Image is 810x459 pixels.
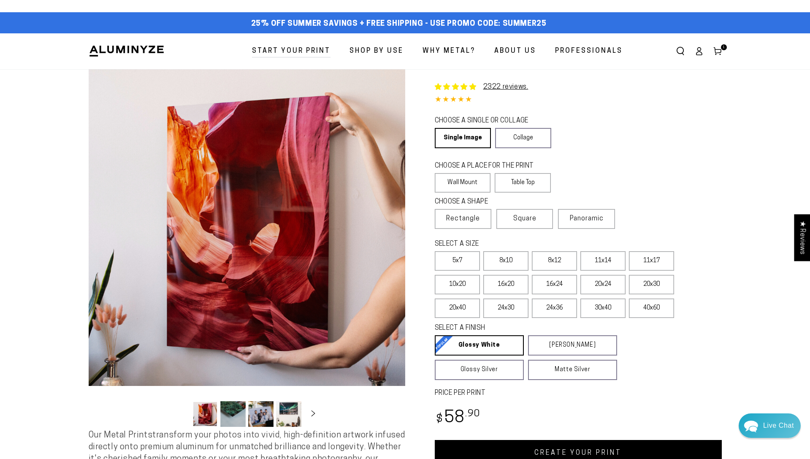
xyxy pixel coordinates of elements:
[671,42,690,60] summary: Search our site
[794,214,810,261] div: Click to open Judge.me floating reviews tab
[435,128,491,148] a: Single Image
[483,84,528,90] a: 2322 reviews.
[629,275,674,294] label: 20x30
[349,45,404,57] span: Shop By Use
[580,275,626,294] label: 20x24
[435,410,481,426] bdi: 58
[89,45,165,57] img: Aluminyze
[532,251,577,271] label: 8x12
[276,401,301,427] button: Load image 4 in gallery view
[570,215,604,222] span: Panoramic
[435,360,524,380] a: Glossy Silver
[416,40,482,62] a: Why Metal?
[549,40,629,62] a: Professionals
[723,44,725,50] span: 1
[304,405,322,423] button: Slide right
[488,40,542,62] a: About Us
[739,413,801,438] div: Chat widget toggle
[435,161,543,171] legend: CHOOSE A PLACE FOR THE PRINT
[436,414,443,425] span: $
[435,197,545,207] legend: CHOOSE A SHAPE
[246,40,337,62] a: Start Your Print
[494,45,536,57] span: About Us
[89,69,405,429] media-gallery: Gallery Viewer
[435,173,491,193] label: Wall Mount
[629,251,674,271] label: 11x17
[435,335,524,356] a: Glossy White
[435,388,722,398] label: PRICE PER PRINT
[251,19,547,29] span: 25% off Summer Savings + Free Shipping - Use Promo Code: SUMMER25
[483,251,528,271] label: 8x10
[629,299,674,318] label: 40x60
[495,173,551,193] label: Table Top
[532,275,577,294] label: 16x24
[435,94,722,106] div: 4.85 out of 5.0 stars
[435,116,544,126] legend: CHOOSE A SINGLE OR COLLAGE
[580,251,626,271] label: 11x14
[435,299,480,318] label: 20x40
[532,299,577,318] label: 24x36
[555,45,623,57] span: Professionals
[435,323,597,333] legend: SELECT A FINISH
[423,45,475,57] span: Why Metal?
[248,401,274,427] button: Load image 3 in gallery view
[435,275,480,294] label: 10x20
[435,239,604,249] legend: SELECT A SIZE
[252,45,331,57] span: Start Your Print
[528,335,617,356] a: [PERSON_NAME]
[513,214,536,224] span: Square
[763,413,794,438] div: Contact Us Directly
[580,299,626,318] label: 30x40
[343,40,410,62] a: Shop By Use
[446,214,480,224] span: Rectangle
[483,299,528,318] label: 24x30
[192,401,218,427] button: Load image 1 in gallery view
[528,360,617,380] a: Matte Silver
[171,405,190,423] button: Slide left
[435,251,480,271] label: 5x7
[483,275,528,294] label: 16x20
[495,128,551,148] a: Collage
[220,401,246,427] button: Load image 2 in gallery view
[465,409,480,419] sup: .90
